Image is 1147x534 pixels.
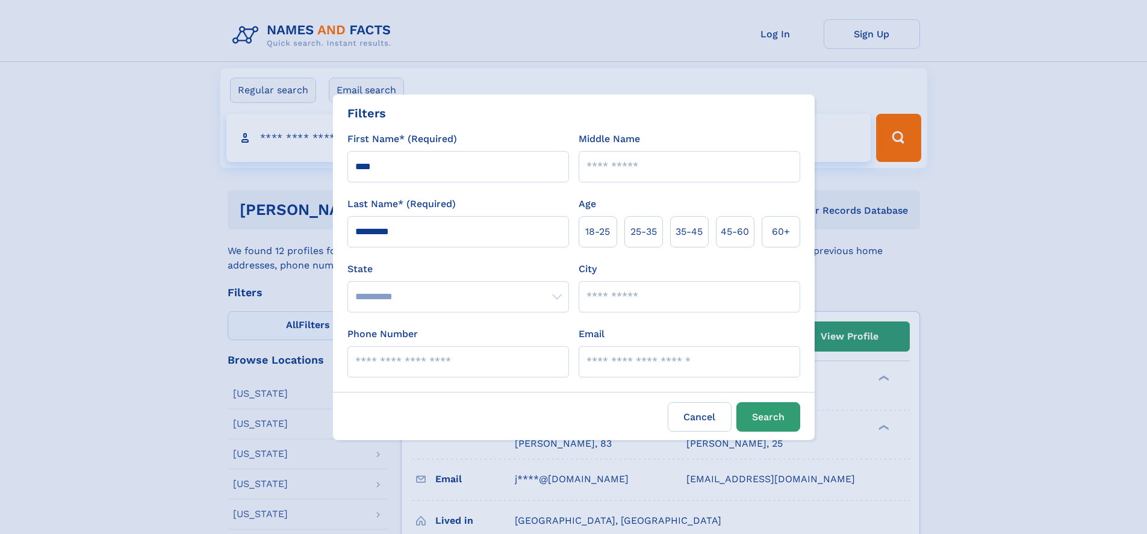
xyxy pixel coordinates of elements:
[579,132,640,146] label: Middle Name
[772,225,790,239] span: 60+
[721,225,749,239] span: 45‑60
[347,132,457,146] label: First Name* (Required)
[585,225,610,239] span: 18‑25
[736,402,800,432] button: Search
[347,104,386,122] div: Filters
[630,225,657,239] span: 25‑35
[347,262,569,276] label: State
[579,197,596,211] label: Age
[579,262,597,276] label: City
[676,225,703,239] span: 35‑45
[347,197,456,211] label: Last Name* (Required)
[668,402,732,432] label: Cancel
[579,327,605,341] label: Email
[347,327,418,341] label: Phone Number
